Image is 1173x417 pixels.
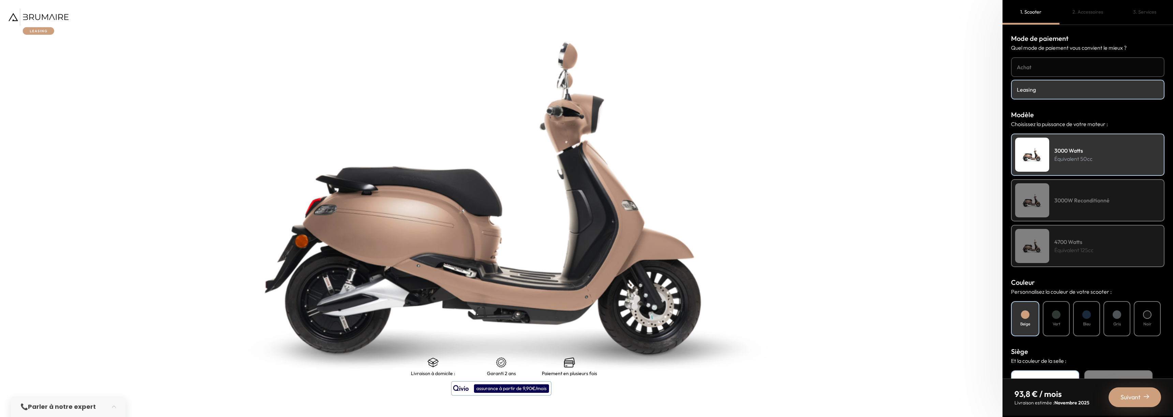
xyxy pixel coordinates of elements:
p: 93,8 € / mois [1014,388,1089,399]
img: shipping.png [428,357,439,368]
h3: Modèle [1011,110,1164,120]
img: Scooter Leasing [1015,229,1049,263]
h4: Gris [1113,321,1121,327]
p: Garanti 2 ans [487,371,516,376]
h4: 3000 Watts [1054,146,1093,155]
p: Choisissez la puissance de votre moteur : [1011,120,1164,128]
span: Suivant [1120,392,1141,402]
h4: Beige [1088,374,1148,383]
img: Scooter Leasing [1015,138,1049,172]
h4: Beige [1020,321,1030,327]
h4: Bleu [1083,321,1090,327]
h3: Mode de paiement [1011,33,1164,44]
h4: Leasing [1017,86,1159,94]
p: Équivalent 50cc [1054,155,1093,163]
img: logo qivio [453,384,469,392]
img: Scooter Leasing [1015,183,1049,217]
h4: Noir [1143,321,1152,327]
img: right-arrow-2.png [1144,394,1149,399]
p: Et la couleur de la selle : [1011,357,1164,365]
p: Équivalent 125cc [1054,246,1094,254]
p: Livraison à domicile : [411,371,455,376]
h3: Siège [1011,346,1164,357]
img: certificat-de-garantie.png [496,357,507,368]
img: Brumaire Leasing [9,9,69,35]
h4: Vert [1053,321,1060,327]
p: Personnalisez la couleur de votre scooter : [1011,288,1164,296]
p: Paiement en plusieurs fois [542,371,597,376]
div: assurance à partir de 9,90€/mois [474,384,549,393]
span: Novembre 2025 [1054,400,1089,406]
h4: Noir [1015,374,1075,383]
button: assurance à partir de 9,90€/mois [451,381,551,396]
p: Livraison estimée : [1014,399,1089,406]
h3: Couleur [1011,277,1164,288]
a: Achat [1011,57,1164,77]
p: Quel mode de paiement vous convient le mieux ? [1011,44,1164,52]
h4: Achat [1017,63,1159,71]
h4: 3000W Reconditionné [1054,196,1110,204]
h4: 4700 Watts [1054,238,1094,246]
img: credit-cards.png [564,357,575,368]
